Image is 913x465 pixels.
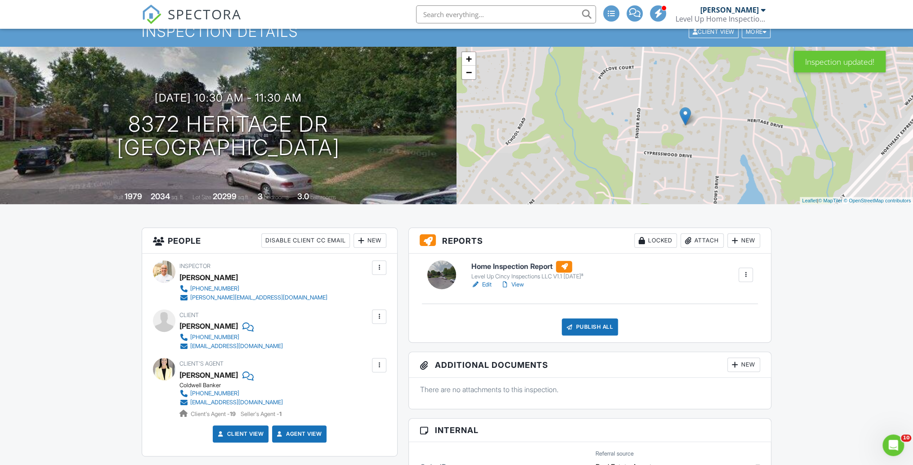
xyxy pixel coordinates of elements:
[462,66,475,79] a: Zoom out
[142,228,397,254] h3: People
[634,233,677,248] div: Locked
[179,360,224,367] span: Client's Agent
[241,411,282,417] span: Seller's Agent -
[142,4,161,24] img: The Best Home Inspection Software - Spectora
[261,233,350,248] div: Disable Client CC Email
[142,24,771,40] h1: Inspection Details
[179,333,283,342] a: [PHONE_NUMBER]
[901,434,911,442] span: 10
[190,399,283,406] div: [EMAIL_ADDRESS][DOMAIN_NAME]
[818,198,842,203] a: © MapTiler
[742,26,771,38] div: More
[179,398,283,407] a: [EMAIL_ADDRESS][DOMAIN_NAME]
[676,14,765,23] div: Level Up Home Inspections
[409,352,771,378] h3: Additional Documents
[238,194,249,201] span: sq.ft.
[179,293,327,302] a: [PERSON_NAME][EMAIL_ADDRESS][DOMAIN_NAME]
[151,192,170,201] div: 2034
[562,318,618,335] div: Publish All
[279,411,282,417] strong: 1
[420,385,760,394] p: There are no attachments to this inspection.
[142,12,242,31] a: SPECTORA
[117,112,340,160] h1: 8372 Heritage Dr [GEOGRAPHIC_DATA]
[471,261,583,273] h6: Home Inspection Report
[680,233,724,248] div: Attach
[125,192,142,201] div: 1979
[190,390,239,397] div: [PHONE_NUMBER]
[700,5,759,14] div: [PERSON_NAME]
[190,343,283,350] div: [EMAIL_ADDRESS][DOMAIN_NAME]
[192,194,211,201] span: Lot Size
[191,411,237,417] span: Client's Agent -
[179,319,238,333] div: [PERSON_NAME]
[800,197,913,205] div: |
[179,368,238,382] a: [PERSON_NAME]
[802,198,817,203] a: Leaflet
[179,312,199,318] span: Client
[882,434,904,456] iframe: Intercom live chat
[179,382,290,389] div: Coldwell Banker
[275,429,322,438] a: Agent View
[595,450,634,458] label: Referral source
[190,334,239,341] div: [PHONE_NUMBER]
[230,411,236,417] strong: 19
[727,233,760,248] div: New
[462,52,475,66] a: Zoom in
[409,419,771,442] h3: Internal
[471,261,583,281] a: Home Inspection Report Level Up Cincy Inspections LLC V1.1 [DATE]⁸
[264,194,289,201] span: bedrooms
[794,51,886,72] div: Inspection updated!
[844,198,911,203] a: © OpenStreetMap contributors
[258,192,263,201] div: 3
[689,26,738,38] div: Client View
[297,192,309,201] div: 3.0
[727,358,760,372] div: New
[471,280,491,289] a: Edit
[416,5,596,23] input: Search everything...
[190,285,239,292] div: [PHONE_NUMBER]
[688,28,741,35] a: Client View
[179,389,283,398] a: [PHONE_NUMBER]
[179,342,283,351] a: [EMAIL_ADDRESS][DOMAIN_NAME]
[168,4,242,23] span: SPECTORA
[500,280,524,289] a: View
[409,228,771,254] h3: Reports
[190,294,327,301] div: [PERSON_NAME][EMAIL_ADDRESS][DOMAIN_NAME]
[471,273,583,280] div: Level Up Cincy Inspections LLC V1.1 [DATE]⁸
[213,192,237,201] div: 20299
[179,284,327,293] a: [PHONE_NUMBER]
[155,92,302,104] h3: [DATE] 10:30 am - 11:30 am
[310,194,336,201] span: bathrooms
[171,194,184,201] span: sq. ft.
[113,194,123,201] span: Built
[179,263,210,269] span: Inspector
[179,271,238,284] div: [PERSON_NAME]
[216,429,264,438] a: Client View
[354,233,386,248] div: New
